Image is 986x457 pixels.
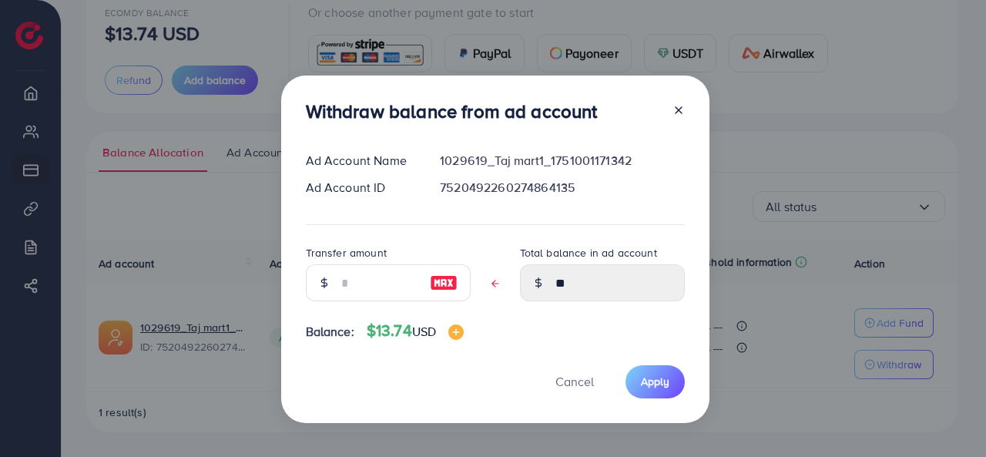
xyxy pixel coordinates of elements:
div: Ad Account Name [293,152,428,170]
label: Total balance in ad account [520,245,657,260]
label: Transfer amount [306,245,387,260]
span: Apply [641,374,669,389]
h3: Withdraw balance from ad account [306,100,598,123]
span: Balance: [306,323,354,341]
img: image [448,324,464,340]
div: Ad Account ID [293,179,428,197]
iframe: Chat [921,388,974,445]
img: image [430,274,458,292]
div: 1029619_Taj mart1_1751001171342 [428,152,696,170]
span: USD [412,323,436,340]
div: 7520492260274864135 [428,179,696,197]
h4: $13.74 [367,321,464,341]
button: Apply [625,365,685,398]
button: Cancel [536,365,613,398]
span: Cancel [555,373,594,390]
